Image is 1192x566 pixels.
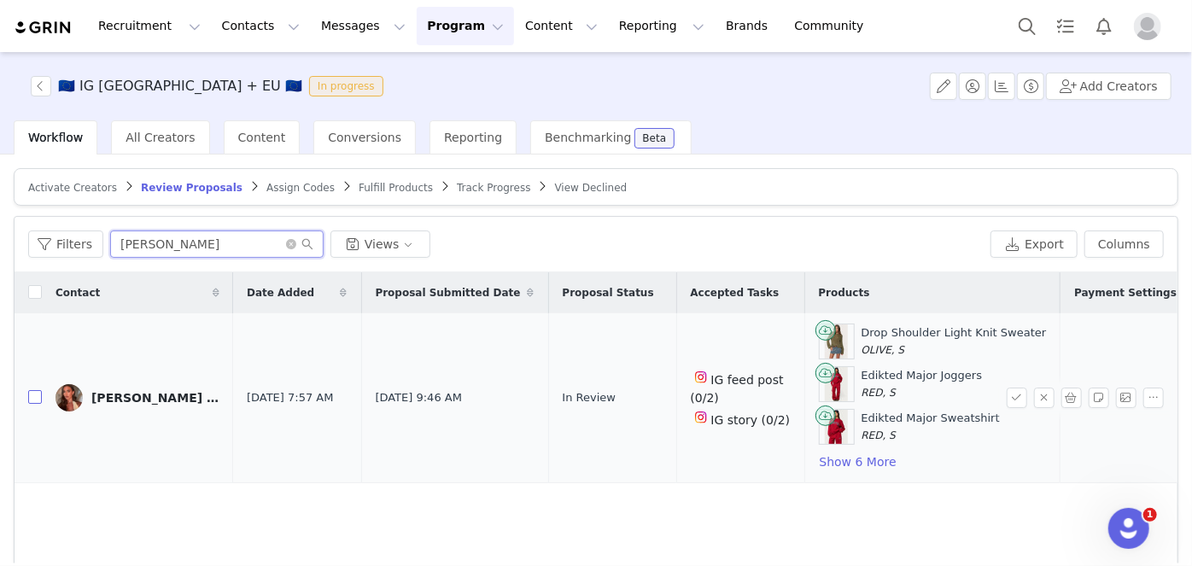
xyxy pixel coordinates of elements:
[28,131,83,144] span: Workflow
[1134,13,1161,40] img: placeholder-profile.jpg
[56,384,83,411] img: 7ae85907-75c8-483c-b605-0c933826360c--s.jpg
[694,411,708,424] img: instagram.svg
[1085,7,1123,45] button: Notifications
[990,230,1078,258] button: Export
[88,7,211,45] button: Recruitment
[328,131,401,144] span: Conversions
[691,285,780,301] span: Accepted Tasks
[825,324,848,359] img: Product Image
[110,230,324,258] input: Search...
[862,324,1047,358] div: Drop Shoulder Light Knit Sweater
[56,384,219,411] a: [PERSON_NAME] [PERSON_NAME]
[444,131,502,144] span: Reporting
[301,238,313,250] i: icon: search
[1047,7,1084,45] a: Tasks
[819,452,897,472] button: Show 6 More
[825,410,848,444] img: Product Image
[311,7,416,45] button: Messages
[14,20,73,36] img: grin logo
[643,133,667,143] div: Beta
[91,391,219,405] div: [PERSON_NAME] [PERSON_NAME]
[58,76,302,96] h3: 🇪🇺 IG [GEOGRAPHIC_DATA] + EU 🇪🇺
[359,182,433,194] span: Fulfill Products
[31,76,390,96] span: [object Object]
[141,182,242,194] span: Review Proposals
[1143,508,1157,522] span: 1
[609,7,715,45] button: Reporting
[238,131,286,144] span: Content
[545,131,631,144] span: Benchmarking
[825,367,848,401] img: Product Image
[555,182,628,194] span: View Declined
[28,182,117,194] span: Activate Creators
[376,389,463,406] span: [DATE] 9:46 AM
[56,285,100,301] span: Contact
[862,387,896,399] span: RED, S
[330,230,430,258] button: Views
[1108,508,1149,549] iframe: Intercom live chat
[1084,230,1164,258] button: Columns
[711,413,791,427] span: IG story (0/2)
[563,389,616,406] span: In Review
[309,76,383,96] span: In progress
[819,285,870,301] span: Products
[376,285,521,301] span: Proposal Submitted Date
[247,285,314,301] span: Date Added
[694,371,708,384] img: instagram.svg
[212,7,310,45] button: Contacts
[28,230,103,258] button: Filters
[266,182,335,194] span: Assign Codes
[417,7,514,45] button: Program
[286,239,296,249] i: icon: close-circle
[691,373,784,405] span: IG feed post (0/2)
[862,344,905,356] span: OLIVE, S
[785,7,882,45] a: Community
[457,182,530,194] span: Track Progress
[247,389,334,406] span: [DATE] 7:57 AM
[515,7,608,45] button: Content
[716,7,783,45] a: Brands
[1046,73,1172,100] button: Add Creators
[862,429,896,441] span: RED, S
[862,367,983,400] div: Edikted Major Joggers
[1008,7,1046,45] button: Search
[1124,13,1178,40] button: Profile
[1074,285,1177,301] span: Payment Settings
[862,410,1000,443] div: Edikted Major Sweatshirt
[563,285,654,301] span: Proposal Status
[126,131,195,144] span: All Creators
